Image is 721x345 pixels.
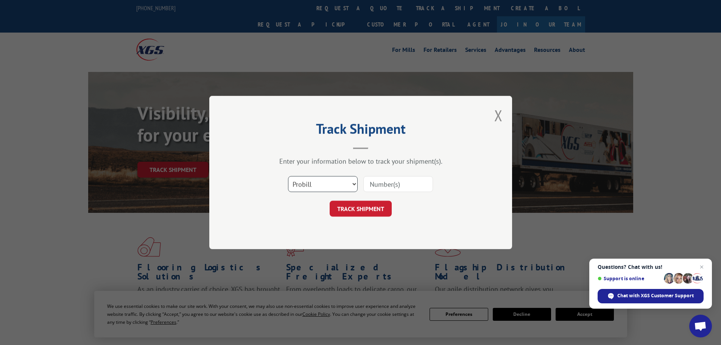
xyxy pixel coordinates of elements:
[330,201,392,217] button: TRACK SHIPMENT
[247,157,474,165] div: Enter your information below to track your shipment(s).
[247,123,474,138] h2: Track Shipment
[617,292,694,299] span: Chat with XGS Customer Support
[494,105,503,125] button: Close modal
[689,315,712,337] div: Open chat
[598,289,704,303] div: Chat with XGS Customer Support
[697,262,706,272] span: Close chat
[598,276,661,281] span: Support is online
[598,264,704,270] span: Questions? Chat with us!
[363,176,433,192] input: Number(s)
